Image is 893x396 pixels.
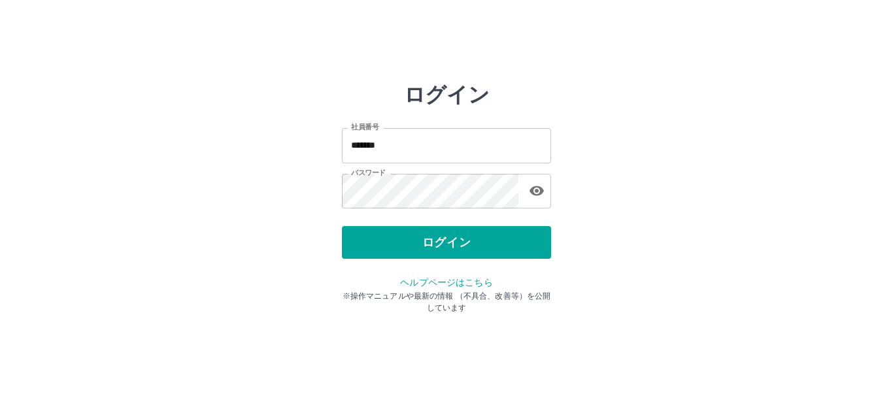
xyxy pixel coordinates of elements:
button: ログイン [342,226,551,259]
h2: ログイン [404,82,490,107]
label: 社員番号 [351,122,379,132]
label: パスワード [351,168,386,178]
p: ※操作マニュアルや最新の情報 （不具合、改善等）を公開しています [342,290,551,314]
a: ヘルプページはこちら [400,277,492,288]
